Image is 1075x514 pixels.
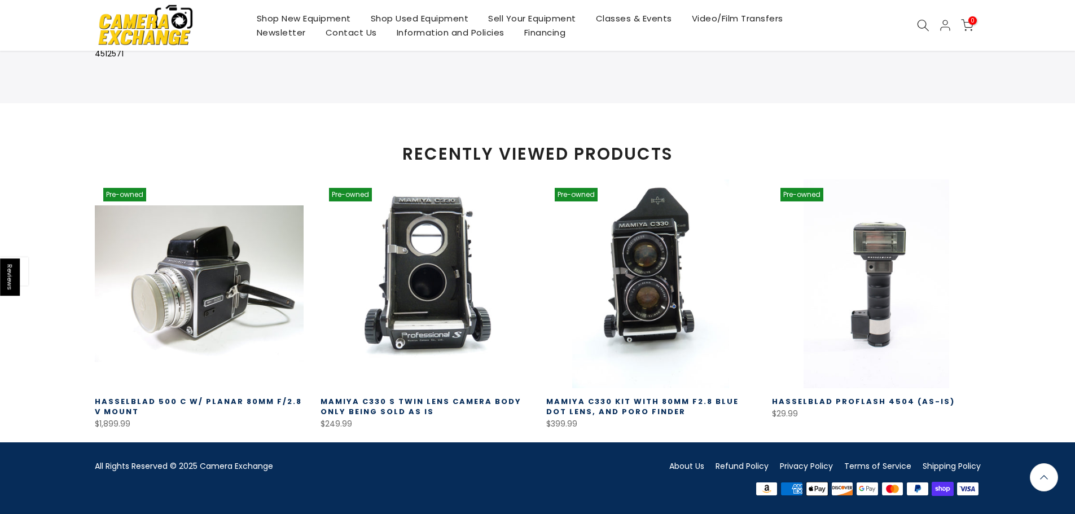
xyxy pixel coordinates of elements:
p: 4512571 [95,47,981,61]
a: Hasselblad ProFlash 4504 (AS-IS) [772,396,955,407]
img: american express [779,480,805,497]
img: apple pay [804,480,830,497]
a: Back to the top [1030,463,1058,491]
div: $29.99 [772,407,981,421]
a: Mamiya C330 Kit with 80MM F2.8 Blue Dot Lens, and Poro Finder [546,396,739,417]
a: Video/Film Transfers [682,11,793,25]
a: Shipping Policy [923,460,981,472]
img: amazon payments [754,480,779,497]
span: RECENTLY VIEWED PRODUCTS [402,146,673,162]
img: paypal [905,480,931,497]
a: Mamiya C330 S Twin Lens Camera Body Only being sold AS IS [321,396,521,417]
img: google pay [855,480,880,497]
div: $249.99 [321,417,529,431]
img: visa [955,480,981,497]
a: Shop New Equipment [247,11,361,25]
a: Hasselblad 500 C w/ Planar 80mm f/2.8 V Mount [95,396,302,417]
a: Classes & Events [586,11,682,25]
span: 0 [968,16,977,25]
img: master [880,480,905,497]
a: 0 [961,19,973,32]
div: All Rights Reserved © 2025 Camera Exchange [95,459,529,473]
a: Sell Your Equipment [479,11,586,25]
a: Contact Us [315,25,387,39]
img: shopify pay [930,480,955,497]
a: Refund Policy [716,460,769,472]
img: discover [830,480,855,497]
a: Information and Policies [387,25,514,39]
a: Newsletter [247,25,315,39]
a: Privacy Policy [780,460,833,472]
a: Shop Used Equipment [361,11,479,25]
div: $399.99 [546,417,755,431]
a: Terms of Service [844,460,911,472]
a: Financing [514,25,576,39]
div: $1,899.99 [95,417,304,431]
a: About Us [669,460,704,472]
